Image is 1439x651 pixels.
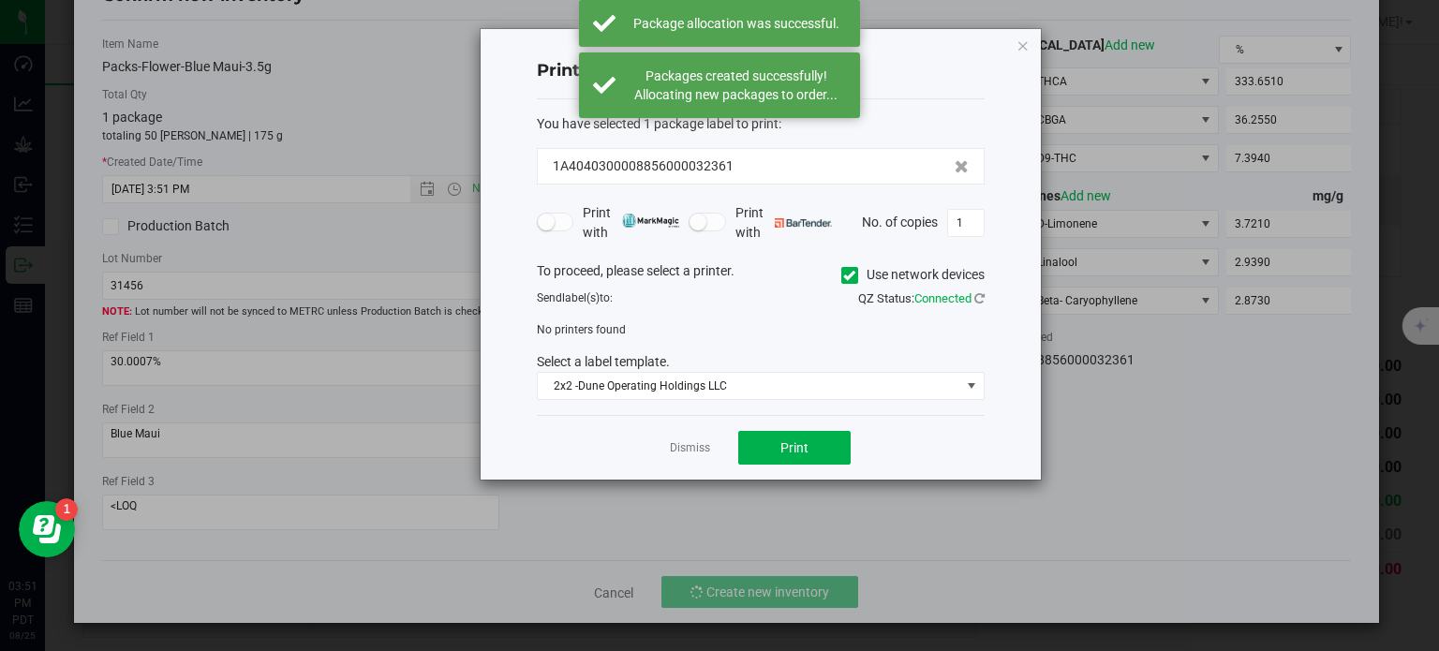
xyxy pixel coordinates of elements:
div: : [537,114,985,134]
div: To proceed, please select a printer. [523,261,999,289]
span: QZ Status: [858,291,985,305]
img: mark_magic_cybra.png [622,214,679,228]
span: 2x2 -Dune Operating Holdings LLC [538,373,960,399]
h4: Print package label [537,59,985,83]
button: Print [738,431,851,465]
div: Packages created successfully! Allocating new packages to order... [626,67,846,104]
span: Connected [914,291,972,305]
img: bartender.png [775,218,832,228]
a: Dismiss [670,440,710,456]
span: No. of copies [862,214,938,229]
span: Print with [735,203,832,243]
div: Package allocation was successful. [626,14,846,33]
label: Use network devices [841,265,985,285]
span: Print [780,440,809,455]
span: label(s) [562,291,600,304]
div: Select a label template. [523,352,999,372]
span: Send to: [537,291,613,304]
span: 1A4040300008856000032361 [553,156,734,176]
span: No printers found [537,323,626,336]
iframe: Resource center [19,501,75,557]
iframe: Resource center unread badge [55,498,78,521]
span: Print with [583,203,679,243]
span: You have selected 1 package label to print [537,116,779,131]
